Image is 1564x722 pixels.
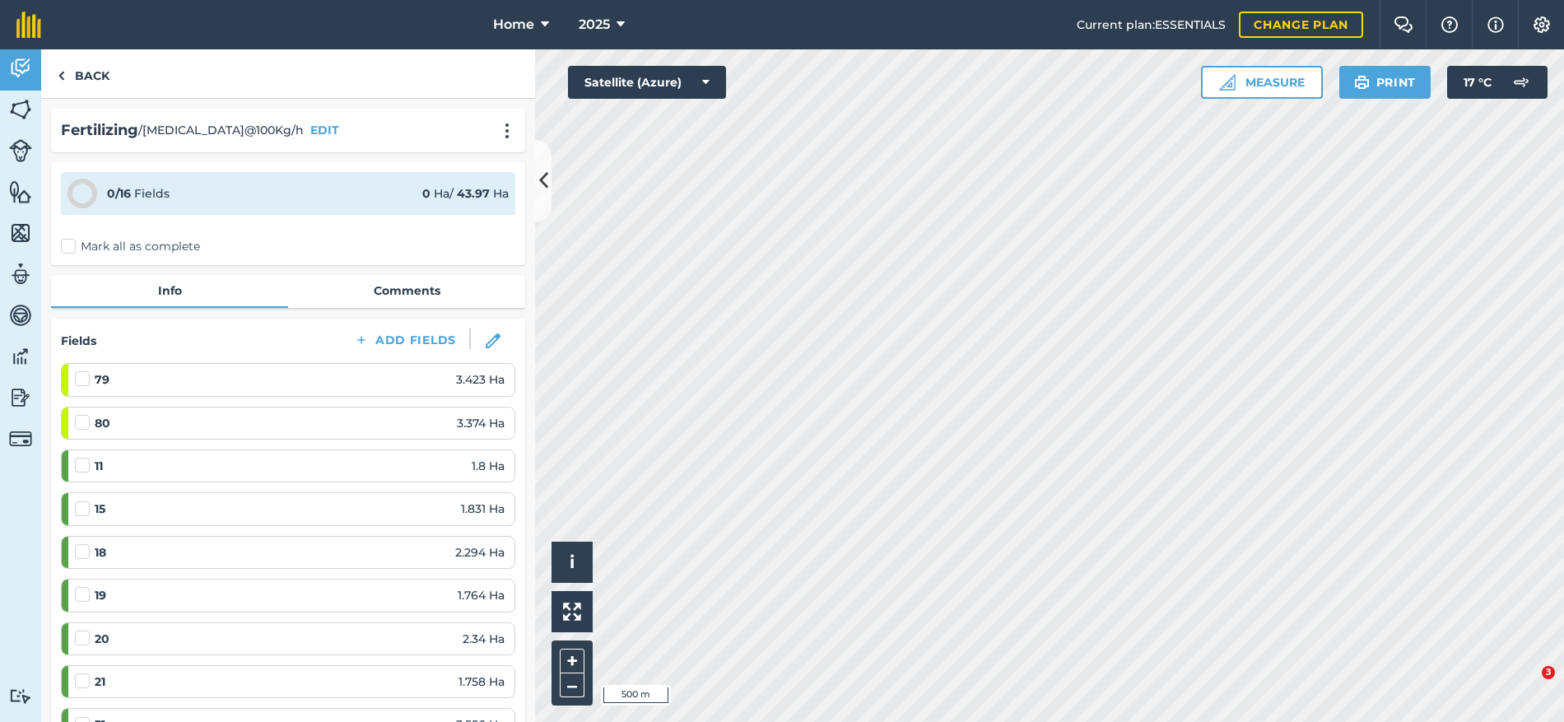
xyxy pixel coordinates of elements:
img: A cog icon [1532,16,1552,33]
label: Mark all as complete [61,238,200,255]
strong: 43.97 [457,186,490,201]
span: 17 ° C [1464,66,1492,99]
img: svg+xml;base64,PD94bWwgdmVyc2lvbj0iMS4wIiBlbmNvZGluZz0idXRmLTgiPz4KPCEtLSBHZW5lcmF0b3I6IEFkb2JlIE... [1505,66,1538,99]
img: Four arrows, one pointing top left, one top right, one bottom right and the last bottom left [563,603,581,621]
img: svg+xml;base64,PD94bWwgdmVyc2lvbj0iMS4wIiBlbmNvZGluZz0idXRmLTgiPz4KPCEtLSBHZW5lcmF0b3I6IEFkb2JlIE... [9,56,32,81]
button: Measure [1201,66,1323,99]
button: – [560,673,584,697]
span: Home [493,15,534,35]
strong: 21 [95,673,105,691]
a: Info [51,275,288,306]
button: Add Fields [341,328,469,352]
button: Satellite (Azure) [568,66,726,99]
span: 2.294 Ha [455,543,505,561]
div: Ha / Ha [422,184,509,203]
button: i [552,542,593,583]
button: 17 °C [1447,66,1548,99]
img: svg+xml;base64,PD94bWwgdmVyc2lvbj0iMS4wIiBlbmNvZGluZz0idXRmLTgiPz4KPCEtLSBHZW5lcmF0b3I6IEFkb2JlIE... [9,344,32,369]
strong: 15 [95,500,105,518]
div: Fields [107,184,170,203]
img: fieldmargin Logo [16,12,41,38]
img: svg+xml;base64,PHN2ZyB4bWxucz0iaHR0cDovL3d3dy53My5vcmcvMjAwMC9zdmciIHdpZHRoPSIyMCIgaGVpZ2h0PSIyNC... [497,123,517,139]
span: 1.831 Ha [461,500,505,518]
span: i [570,552,575,572]
button: EDIT [310,121,339,139]
img: svg+xml;base64,PHN2ZyB4bWxucz0iaHR0cDovL3d3dy53My5vcmcvMjAwMC9zdmciIHdpZHRoPSIxNyIgaGVpZ2h0PSIxNy... [1487,15,1504,35]
h4: Fields [61,332,96,350]
strong: 80 [95,414,110,432]
img: svg+xml;base64,PHN2ZyB3aWR0aD0iMTgiIGhlaWdodD0iMTgiIHZpZXdCb3g9IjAgMCAxOCAxOCIgZmlsbD0ibm9uZSIgeG... [486,333,500,348]
iframe: Intercom live chat [1508,666,1548,706]
img: svg+xml;base64,PHN2ZyB4bWxucz0iaHR0cDovL3d3dy53My5vcmcvMjAwMC9zdmciIHdpZHRoPSI1NiIgaGVpZ2h0PSI2MC... [9,221,32,245]
span: Current plan : ESSENTIALS [1077,16,1226,34]
strong: 19 [95,586,106,604]
span: 3.374 Ha [457,414,505,432]
img: svg+xml;base64,PD94bWwgdmVyc2lvbj0iMS4wIiBlbmNvZGluZz0idXRmLTgiPz4KPCEtLSBHZW5lcmF0b3I6IEFkb2JlIE... [9,262,32,286]
span: 2025 [579,15,610,35]
strong: 79 [95,370,109,389]
strong: 20 [95,630,109,648]
span: 3 [1542,666,1555,679]
img: A question mark icon [1440,16,1459,33]
strong: 0 [422,186,431,201]
strong: 0 / 16 [107,186,131,201]
button: + [560,649,584,673]
img: svg+xml;base64,PD94bWwgdmVyc2lvbj0iMS4wIiBlbmNvZGluZz0idXRmLTgiPz4KPCEtLSBHZW5lcmF0b3I6IEFkb2JlIE... [9,688,32,704]
span: 1.764 Ha [458,586,505,604]
span: 3.423 Ha [456,370,505,389]
img: svg+xml;base64,PD94bWwgdmVyc2lvbj0iMS4wIiBlbmNvZGluZz0idXRmLTgiPz4KPCEtLSBHZW5lcmF0b3I6IEFkb2JlIE... [9,385,32,410]
img: svg+xml;base64,PHN2ZyB4bWxucz0iaHR0cDovL3d3dy53My5vcmcvMjAwMC9zdmciIHdpZHRoPSI1NiIgaGVpZ2h0PSI2MC... [9,179,32,204]
img: Two speech bubbles overlapping with the left bubble in the forefront [1394,16,1413,33]
img: svg+xml;base64,PHN2ZyB4bWxucz0iaHR0cDovL3d3dy53My5vcmcvMjAwMC9zdmciIHdpZHRoPSIxOSIgaGVpZ2h0PSIyNC... [1354,72,1370,92]
span: / [MEDICAL_DATA]@100Kg/h [138,121,304,139]
img: Ruler icon [1219,74,1236,91]
img: svg+xml;base64,PD94bWwgdmVyc2lvbj0iMS4wIiBlbmNvZGluZz0idXRmLTgiPz4KPCEtLSBHZW5lcmF0b3I6IEFkb2JlIE... [9,427,32,450]
strong: 18 [95,543,106,561]
button: Print [1339,66,1431,99]
img: svg+xml;base64,PHN2ZyB4bWxucz0iaHR0cDovL3d3dy53My5vcmcvMjAwMC9zdmciIHdpZHRoPSI5IiBoZWlnaHQ9IjI0Ii... [58,66,65,86]
a: Back [41,49,126,98]
img: svg+xml;base64,PD94bWwgdmVyc2lvbj0iMS4wIiBlbmNvZGluZz0idXRmLTgiPz4KPCEtLSBHZW5lcmF0b3I6IEFkb2JlIE... [9,303,32,328]
span: 1.758 Ha [458,673,505,691]
span: 2.34 Ha [463,630,505,648]
span: 1.8 Ha [472,457,505,475]
h2: Fertilizing [61,119,138,142]
img: svg+xml;base64,PHN2ZyB4bWxucz0iaHR0cDovL3d3dy53My5vcmcvMjAwMC9zdmciIHdpZHRoPSI1NiIgaGVpZ2h0PSI2MC... [9,97,32,122]
a: Change plan [1239,12,1363,38]
strong: 11 [95,457,103,475]
img: svg+xml;base64,PD94bWwgdmVyc2lvbj0iMS4wIiBlbmNvZGluZz0idXRmLTgiPz4KPCEtLSBHZW5lcmF0b3I6IEFkb2JlIE... [9,139,32,162]
a: Comments [288,275,525,306]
